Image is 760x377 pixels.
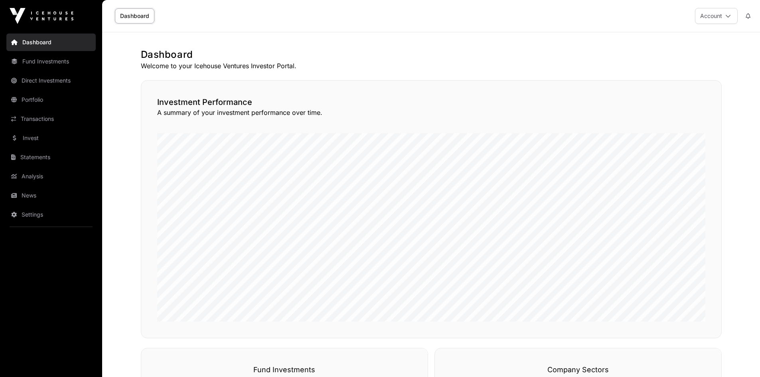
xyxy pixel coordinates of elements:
img: Icehouse Ventures Logo [10,8,73,24]
iframe: Chat Widget [720,339,760,377]
a: Statements [6,148,96,166]
a: Settings [6,206,96,223]
button: Account [695,8,738,24]
a: Direct Investments [6,72,96,89]
a: Invest [6,129,96,147]
p: Welcome to your Icehouse Ventures Investor Portal. [141,61,722,71]
a: Analysis [6,168,96,185]
a: News [6,187,96,204]
a: Dashboard [115,8,154,24]
a: Transactions [6,110,96,128]
p: A summary of your investment performance over time. [157,108,705,117]
a: Dashboard [6,34,96,51]
h1: Dashboard [141,48,722,61]
a: Portfolio [6,91,96,109]
a: Fund Investments [6,53,96,70]
h3: Fund Investments [157,364,412,375]
h2: Investment Performance [157,97,705,108]
h3: Company Sectors [451,364,705,375]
